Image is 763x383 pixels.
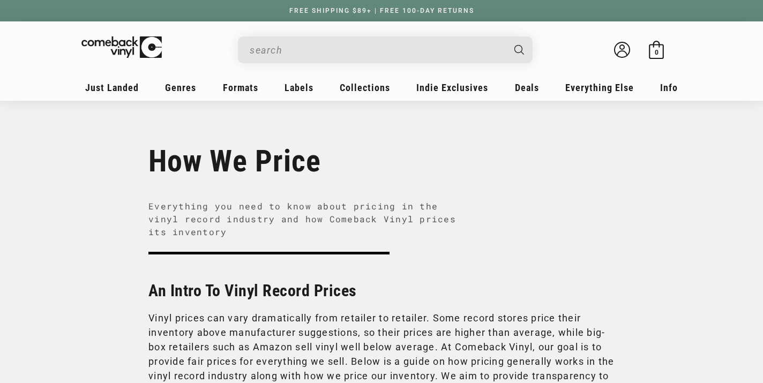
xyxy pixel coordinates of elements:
[565,82,634,93] span: Everything Else
[655,48,659,56] span: 0
[416,82,488,93] span: Indie Exclusives
[223,82,258,93] span: Formats
[250,39,504,61] input: search
[279,7,485,14] a: FREE SHIPPING $89+ | FREE 100-DAY RETURNS
[660,82,678,93] span: Info
[340,82,390,93] span: Collections
[165,82,196,93] span: Genres
[238,36,533,63] div: Search
[148,200,457,238] p: Everything you need to know about pricing in the vinyl record industry and how Comeback Vinyl pri...
[148,144,615,179] h1: How We Price
[505,36,534,63] button: Search
[285,82,313,93] span: Labels
[515,82,539,93] span: Deals
[148,281,615,300] h2: An Intro To Vinyl Record Prices
[85,82,139,93] span: Just Landed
